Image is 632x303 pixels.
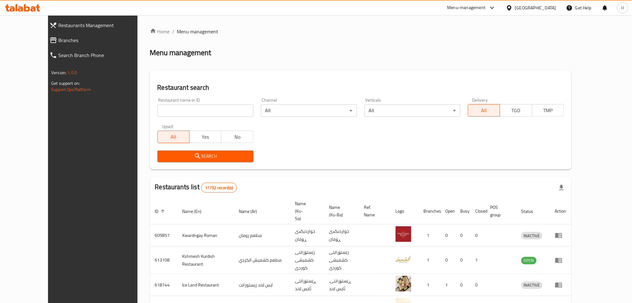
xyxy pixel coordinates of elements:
[162,124,173,129] label: Upsell
[555,232,567,239] div: Menu
[456,274,470,296] td: 0
[441,274,456,296] td: 1
[150,274,177,296] td: 618744
[472,98,488,102] label: Delivery
[67,69,77,77] span: 1.0.0
[234,224,290,247] td: مطعم رومان
[364,104,461,117] div: All
[441,198,456,224] th: Open
[177,247,234,274] td: Kshmesh Kurdish Restaurant
[295,200,317,222] span: Name (Ku-So)
[290,247,324,274] td: رێستۆرانتی کشمیشى كوردى
[58,36,149,44] span: Branches
[391,198,419,224] th: Logo
[51,85,91,94] a: Support.OpsPlatform
[554,180,569,195] div: Export file
[150,28,572,35] nav: breadcrumb
[324,274,359,296] td: .ڕێستۆرانتی ئایس لاند
[419,247,441,274] td: 1
[150,247,177,274] td: 613108
[157,104,253,117] input: Search for restaurant name or ID..
[51,79,80,87] span: Get support on:
[234,274,290,296] td: ايس لاند ريستورانت
[419,274,441,296] td: 1
[290,274,324,296] td: ڕێستۆرانتی ئایس لاند
[324,224,359,247] td: خواردنگەی ڕۆمان
[470,224,485,247] td: 0
[150,224,177,247] td: 609857
[157,151,253,162] button: Search
[221,131,253,143] button: No
[490,204,509,219] span: POS group
[192,132,219,142] span: Yes
[470,247,485,274] td: 1
[456,198,470,224] th: Busy
[364,204,383,219] span: Ref. Name
[155,208,167,215] span: ID
[521,281,543,289] span: INACTIVE
[177,28,219,35] span: Menu management
[155,182,237,193] h2: Restaurants list
[532,104,564,117] button: TMP
[172,28,175,35] li: /
[468,104,500,117] button: All
[150,48,211,58] h2: Menu management
[58,22,149,29] span: Restaurants Management
[324,247,359,274] td: رێستۆرانتی کشمیشى كوردى
[182,208,210,215] span: Name (En)
[396,276,411,291] img: Ice Land Restaurant
[290,224,324,247] td: خواردنگەی ڕۆمان
[550,198,572,224] th: Action
[447,4,486,12] div: Menu-management
[51,69,66,77] span: Version:
[177,274,234,296] td: Ice Land Restaurant
[515,4,556,11] div: [GEOGRAPHIC_DATA]
[239,208,265,215] span: Name (Ar)
[500,104,532,117] button: TGO
[157,83,564,92] h2: Restaurant search
[441,224,456,247] td: 0
[329,204,352,219] span: Name (Ku-Ba)
[419,224,441,247] td: 1
[555,281,567,289] div: Menu
[150,28,170,35] a: Home
[45,18,154,33] a: Restaurants Management
[535,106,562,115] span: TMP
[470,198,485,224] th: Closed
[162,152,248,160] span: Search
[157,131,190,143] button: All
[521,208,542,215] span: Status
[441,247,456,274] td: 0
[45,33,154,48] a: Branches
[58,51,149,59] span: Search Branch Phone
[503,106,529,115] span: TGO
[521,232,543,239] span: INACTIVE
[189,131,221,143] button: Yes
[521,257,537,264] span: OPEN
[419,198,441,224] th: Branches
[177,224,234,247] td: Xwardngay Roman
[471,106,498,115] span: All
[45,48,154,63] a: Search Branch Phone
[160,132,187,142] span: All
[396,251,411,267] img: Kshmesh Kurdish Restaurant
[555,257,567,264] div: Menu
[201,185,237,191] span: 11732 record(s)
[261,104,357,117] div: All
[201,183,237,193] div: Total records count
[396,226,411,242] img: Xwardngay Roman
[470,274,485,296] td: 0
[224,132,251,142] span: No
[456,247,470,274] td: 0
[234,247,290,274] td: مطعم كشميش الكردي
[456,224,470,247] td: 0
[621,4,624,11] span: H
